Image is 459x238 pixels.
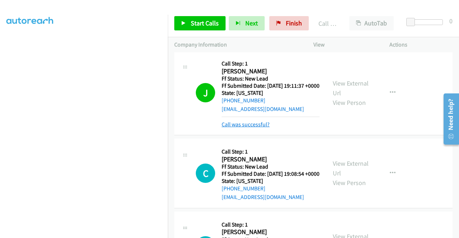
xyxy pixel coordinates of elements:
h1: C [196,164,215,183]
a: [EMAIL_ADDRESS][DOMAIN_NAME] [222,106,304,112]
p: View [313,40,377,49]
div: Delay between calls (in seconds) [410,19,443,25]
h5: Call Step: 1 [222,221,320,228]
h1: J [196,83,215,102]
h5: State: [US_STATE] [222,89,320,97]
h2: [PERSON_NAME] [222,67,317,76]
span: Finish [286,19,302,27]
h5: Call Step: 1 [222,148,320,155]
a: View External Url [333,79,369,97]
button: AutoTab [349,16,394,30]
h5: Ff Submitted Date: [DATE] 19:08:54 +0000 [222,170,320,178]
h2: [PERSON_NAME] [222,155,317,164]
a: [PHONE_NUMBER] [222,97,265,104]
h5: Call Step: 1 [222,60,320,67]
a: Call was successful? [222,121,270,128]
span: Start Calls [191,19,219,27]
iframe: Resource Center [439,91,459,147]
div: The call is yet to be attempted [196,164,215,183]
button: Next [229,16,265,30]
a: View Person [333,179,366,187]
a: [PHONE_NUMBER] [222,185,265,192]
h5: Ff Status: New Lead [222,75,320,82]
p: Company Information [174,40,301,49]
a: [EMAIL_ADDRESS][DOMAIN_NAME] [222,194,304,200]
a: View Person [333,98,366,107]
a: View External Url [333,159,369,177]
h2: [PERSON_NAME] [222,228,317,236]
p: Call Completed [318,19,336,28]
span: Next [245,19,258,27]
h5: State: [US_STATE] [222,178,320,185]
p: Actions [389,40,453,49]
h5: Ff Status: New Lead [222,163,320,170]
a: Finish [269,16,309,30]
div: 0 [449,16,453,26]
h5: Ff Submitted Date: [DATE] 19:11:37 +0000 [222,82,320,89]
a: Start Calls [174,16,226,30]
